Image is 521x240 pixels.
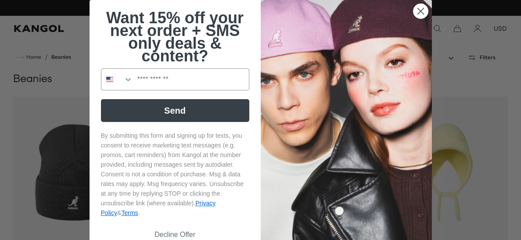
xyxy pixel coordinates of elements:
p: By submitting this form and signing up for texts, you consent to receive marketing text messages ... [101,131,249,218]
input: Phone Number [133,69,249,90]
a: Terms [121,209,138,216]
img: United States [106,76,113,83]
span: Want 15% off your next order + SMS only deals & content? [106,9,244,65]
button: Search Countries [101,69,133,90]
button: Send [101,99,249,122]
button: Close dialog [413,4,428,19]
